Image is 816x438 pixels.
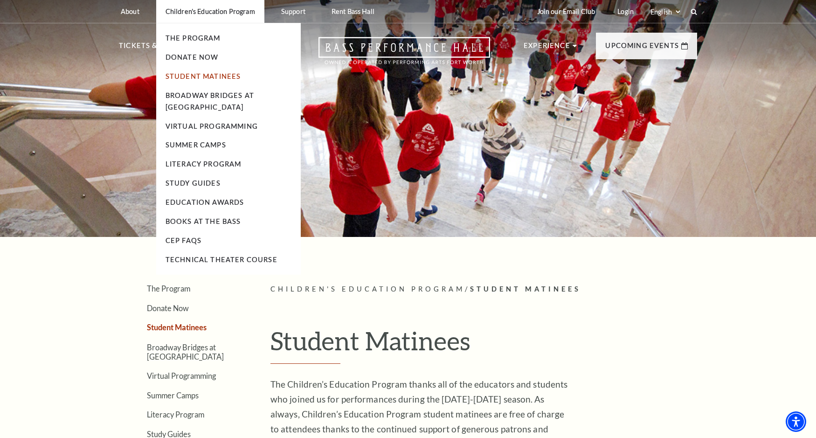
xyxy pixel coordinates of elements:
[121,7,139,15] p: About
[649,7,682,16] select: Select:
[166,217,241,225] a: Books At The Bass
[166,91,254,111] a: Broadway Bridges at [GEOGRAPHIC_DATA]
[166,256,277,264] a: Technical Theater Course
[524,40,570,57] p: Experience
[166,236,201,244] a: CEP Faqs
[270,284,697,295] p: /
[147,343,224,361] a: Broadway Bridges at [GEOGRAPHIC_DATA]
[166,53,219,61] a: Donate Now
[285,37,524,74] a: Open this option
[166,141,226,149] a: Summer Camps
[166,7,255,15] p: Children's Education Program
[147,371,216,380] a: Virtual Programming
[786,411,806,432] div: Accessibility Menu
[166,72,241,80] a: Student Matinees
[605,40,679,57] p: Upcoming Events
[166,198,244,206] a: Education Awards
[281,7,305,15] p: Support
[119,40,189,57] p: Tickets & Events
[270,285,465,293] span: Children's Education Program
[147,284,190,293] a: The Program
[470,285,581,293] span: Student Matinees
[147,323,207,332] a: Student Matinees
[147,391,199,400] a: Summer Camps
[166,160,242,168] a: Literacy Program
[166,34,221,42] a: The Program
[147,410,204,419] a: Literacy Program
[166,122,258,130] a: Virtual Programming
[332,7,374,15] p: Rent Bass Hall
[147,304,189,313] a: Donate Now
[166,179,221,187] a: Study Guides
[270,326,697,364] h1: Student Matinees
